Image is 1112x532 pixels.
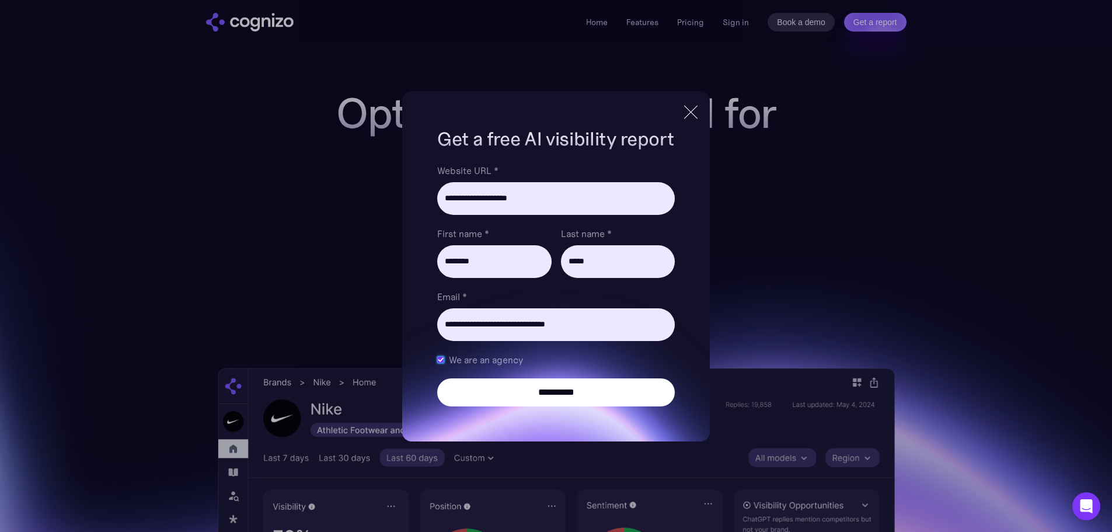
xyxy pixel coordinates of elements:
label: Last name * [561,227,675,241]
label: First name * [437,227,551,241]
h1: Get a free AI visibility report [437,126,674,152]
span: We are an agency [449,353,523,367]
label: Email * [437,290,674,304]
label: Website URL * [437,164,674,178]
div: Open Intercom Messenger [1072,492,1100,520]
form: Brand Report Form [437,164,674,406]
